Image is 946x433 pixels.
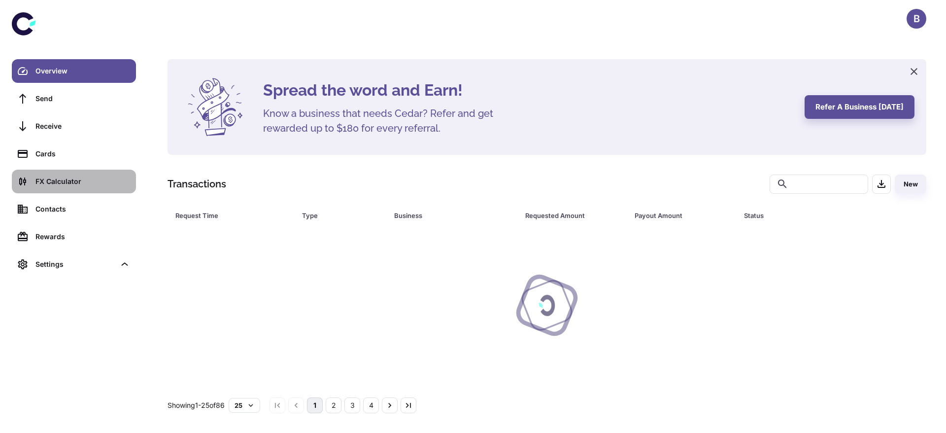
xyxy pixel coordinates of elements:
a: Send [12,87,136,110]
a: Rewards [12,225,136,249]
button: page 1 [307,397,323,413]
a: Receive [12,114,136,138]
button: B [907,9,926,29]
a: Contacts [12,197,136,221]
a: FX Calculator [12,170,136,193]
button: Go to next page [382,397,398,413]
div: Contacts [35,204,130,215]
button: Refer a business [DATE] [805,95,914,119]
button: Go to page 2 [326,397,341,413]
div: Request Time [175,209,277,222]
h4: Spread the word and Earn! [263,78,793,102]
a: Cards [12,142,136,166]
div: Payout Amount [635,209,719,222]
div: Send [35,93,130,104]
span: Payout Amount [635,209,732,222]
button: New [895,175,926,194]
button: Go to page 3 [344,397,360,413]
div: Type [302,209,369,222]
button: Go to page 4 [363,397,379,413]
h5: Know a business that needs Cedar? Refer and get rewarded up to $180 for every referral. [263,106,509,136]
button: 25 [229,398,260,413]
span: Type [302,209,382,222]
nav: pagination navigation [268,397,418,413]
span: Requested Amount [525,209,623,222]
span: Status [744,209,885,222]
a: Overview [12,59,136,83]
div: Settings [35,259,115,270]
div: Overview [35,66,130,76]
div: Receive [35,121,130,132]
div: Requested Amount [525,209,610,222]
div: Cards [35,148,130,159]
p: Showing 1-25 of 86 [168,400,225,411]
div: Settings [12,253,136,276]
div: FX Calculator [35,176,130,187]
h1: Transactions [168,177,226,191]
span: Request Time [175,209,290,222]
button: Go to last page [401,397,416,413]
div: Rewards [35,231,130,242]
div: Status [744,209,873,222]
